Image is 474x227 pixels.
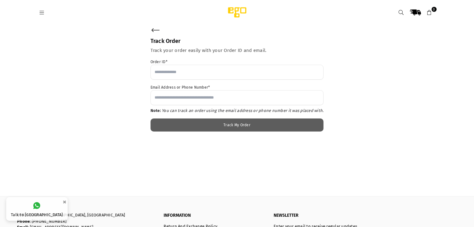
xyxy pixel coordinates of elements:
p: INFORMATION [164,212,264,219]
img: Ego [211,6,264,19]
span: 0 [432,7,437,12]
strong: Note: [151,108,161,113]
a: Talk to [GEOGRAPHIC_DATA] [6,197,68,221]
a: Menu [36,10,48,15]
p: : [GEOGRAPHIC_DATA], [GEOGRAPHIC_DATA] [17,212,154,218]
b: Phone [17,219,30,224]
button: × [63,196,66,207]
label: Order ID* [151,59,324,65]
p: Track your order easily with your Order ID and email. [151,47,267,54]
a: 0 [424,7,435,18]
a: Search [396,7,407,18]
p: Track Order [151,35,181,47]
em: You can track an order using the email address or phone number it was placed with. [162,108,323,113]
p: : [PHONE_NUMBER] [17,218,154,225]
button: Track My Order [151,118,324,132]
label: Email Address or Phone Number* [151,85,324,90]
p: NEWSLETTER [274,212,374,219]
